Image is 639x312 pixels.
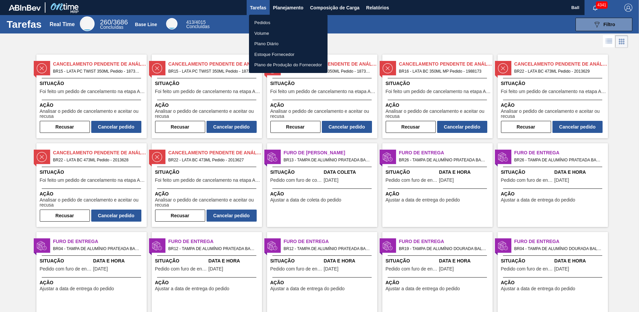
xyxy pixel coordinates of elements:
[249,28,328,39] a: Volume
[249,38,328,49] a: Plano Diário
[249,60,328,70] a: Plano de Produção do Fornecedor
[249,49,328,60] a: Estoque Fornecedor
[249,17,328,28] a: Pedidos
